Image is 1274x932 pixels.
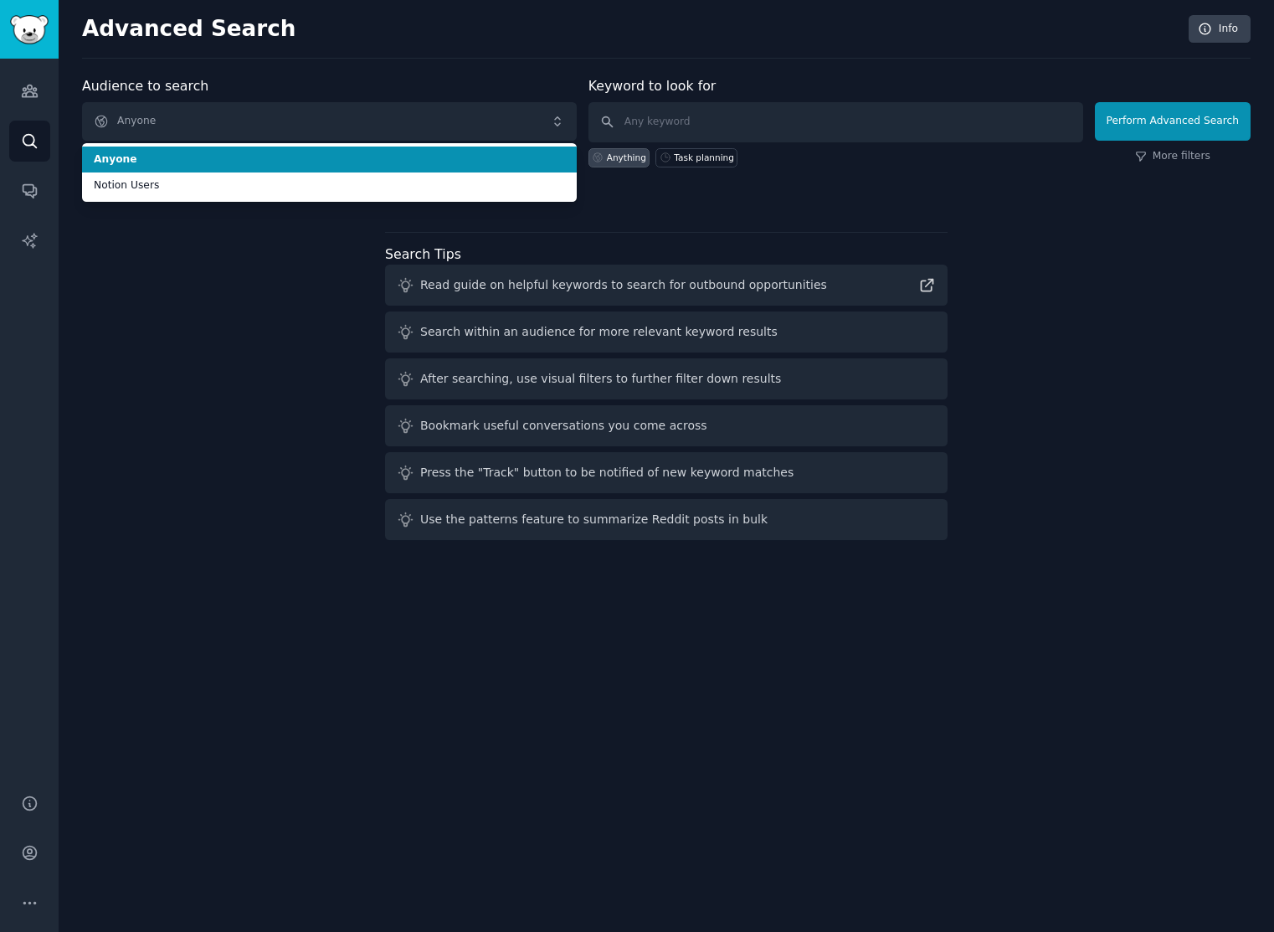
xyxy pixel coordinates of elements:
label: Search Tips [385,246,461,262]
button: Perform Advanced Search [1095,102,1251,141]
div: Read guide on helpful keywords to search for outbound opportunities [420,276,827,294]
div: After searching, use visual filters to further filter down results [420,370,781,388]
div: Anything [607,152,646,163]
label: Audience to search [82,78,208,94]
a: More filters [1135,149,1210,164]
a: Info [1189,15,1251,44]
span: Notion Users [94,178,565,193]
input: Any keyword [588,102,1083,142]
button: Anyone [82,102,577,141]
div: Bookmark useful conversations you come across [420,417,707,435]
div: Press the "Track" button to be notified of new keyword matches [420,464,794,481]
ul: Anyone [82,143,577,202]
label: Keyword to look for [588,78,717,94]
h2: Advanced Search [82,16,1179,43]
span: Anyone [94,152,565,167]
div: Task planning [674,152,734,163]
div: Search within an audience for more relevant keyword results [420,323,778,341]
img: GummySearch logo [10,15,49,44]
div: Use the patterns feature to summarize Reddit posts in bulk [420,511,768,528]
